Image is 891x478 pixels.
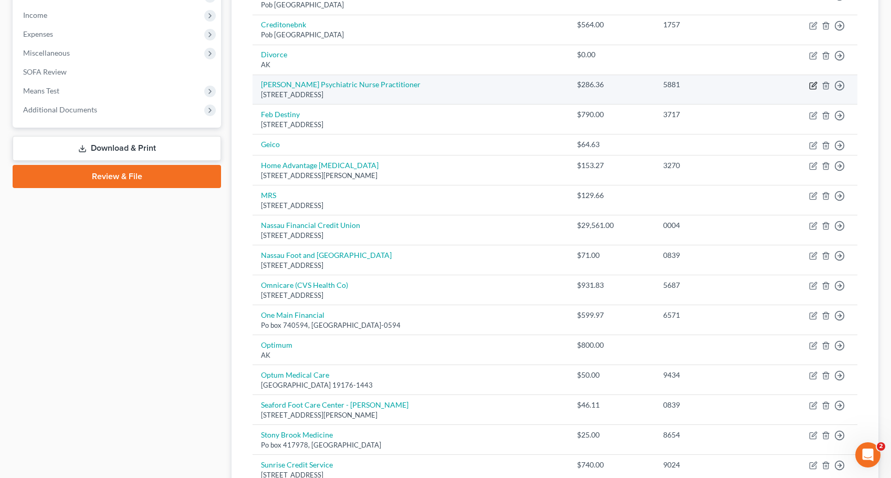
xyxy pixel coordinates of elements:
div: [STREET_ADDRESS] [261,261,560,271]
a: MRS [261,191,276,200]
div: [STREET_ADDRESS][PERSON_NAME] [261,171,560,181]
div: 5687 [663,280,758,290]
div: 0004 [663,220,758,231]
a: [PERSON_NAME] Psychiatric Nurse Practitioner [261,80,421,89]
div: [STREET_ADDRESS] [261,290,560,300]
iframe: Intercom live chat [855,442,880,467]
a: Home Advantage [MEDICAL_DATA] [261,161,379,170]
div: $286.36 [577,79,646,90]
div: $129.66 [577,190,646,201]
div: $153.27 [577,160,646,171]
span: Miscellaneous [23,48,70,57]
a: Omnicare (CVS Health Co) [261,280,348,289]
a: Stony Brook Medicine [261,430,333,439]
div: [STREET_ADDRESS] [261,120,560,130]
div: $790.00 [577,109,646,120]
div: $0.00 [577,49,646,60]
div: $564.00 [577,19,646,30]
div: [STREET_ADDRESS] [261,231,560,241]
div: 9434 [663,370,758,380]
a: One Main Financial [261,310,324,319]
div: [GEOGRAPHIC_DATA] 19176-1443 [261,380,560,390]
div: AK [261,350,560,360]
a: Sunrise Credit Service [261,460,333,469]
div: $599.97 [577,310,646,320]
span: SOFA Review [23,67,67,76]
span: Means Test [23,86,59,95]
a: Nassau Financial Credit Union [261,221,360,230]
div: Pob [GEOGRAPHIC_DATA] [261,30,560,40]
div: $64.63 [577,139,646,150]
div: [STREET_ADDRESS] [261,201,560,211]
div: 8654 [663,430,758,440]
a: Review & File [13,165,221,188]
span: Expenses [23,29,53,38]
div: 9024 [663,460,758,470]
div: [STREET_ADDRESS][PERSON_NAME] [261,410,560,420]
div: 6571 [663,310,758,320]
a: Geico [261,140,280,149]
div: $800.00 [577,340,646,350]
a: Divorce [261,50,287,59]
div: 0839 [663,250,758,261]
a: Download & Print [13,136,221,161]
a: Optimum [261,340,292,349]
span: Additional Documents [23,105,97,114]
div: $740.00 [577,460,646,470]
a: Seaford Foot Care Center - [PERSON_NAME] [261,400,408,409]
div: Po box 417978, [GEOGRAPHIC_DATA] [261,440,560,450]
div: 0839 [663,400,758,410]
div: 1757 [663,19,758,30]
span: Income [23,11,47,19]
a: Nassau Foot and [GEOGRAPHIC_DATA] [261,251,392,259]
div: $931.83 [577,280,646,290]
a: Creditonebnk [261,20,306,29]
div: $25.00 [577,430,646,440]
div: Po box 740594, [GEOGRAPHIC_DATA]-0594 [261,320,560,330]
div: $50.00 [577,370,646,380]
div: 3717 [663,109,758,120]
div: $71.00 [577,250,646,261]
div: $29,561.00 [577,220,646,231]
div: $46.11 [577,400,646,410]
div: AK [261,60,560,70]
a: SOFA Review [15,63,221,81]
div: [STREET_ADDRESS] [261,90,560,100]
div: 5881 [663,79,758,90]
div: 3270 [663,160,758,171]
span: 2 [877,442,885,451]
a: Feb Destiny [261,110,300,119]
a: Optum Medical Care [261,370,329,379]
